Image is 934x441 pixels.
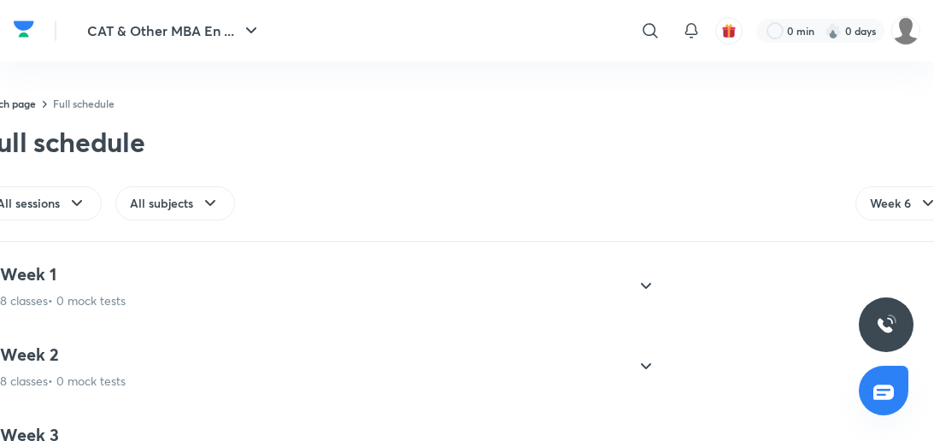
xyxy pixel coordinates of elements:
[14,16,34,46] a: Company Logo
[53,97,115,110] a: Full schedule
[14,16,34,42] img: Company Logo
[715,17,743,44] button: avatar
[77,14,272,48] button: CAT & Other MBA En ...
[130,195,193,212] span: All subjects
[876,315,896,335] img: ttu
[870,195,911,212] span: Week 6
[825,22,842,39] img: streak
[891,16,920,45] img: Srinjoy Niyogi
[721,23,737,38] img: avatar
